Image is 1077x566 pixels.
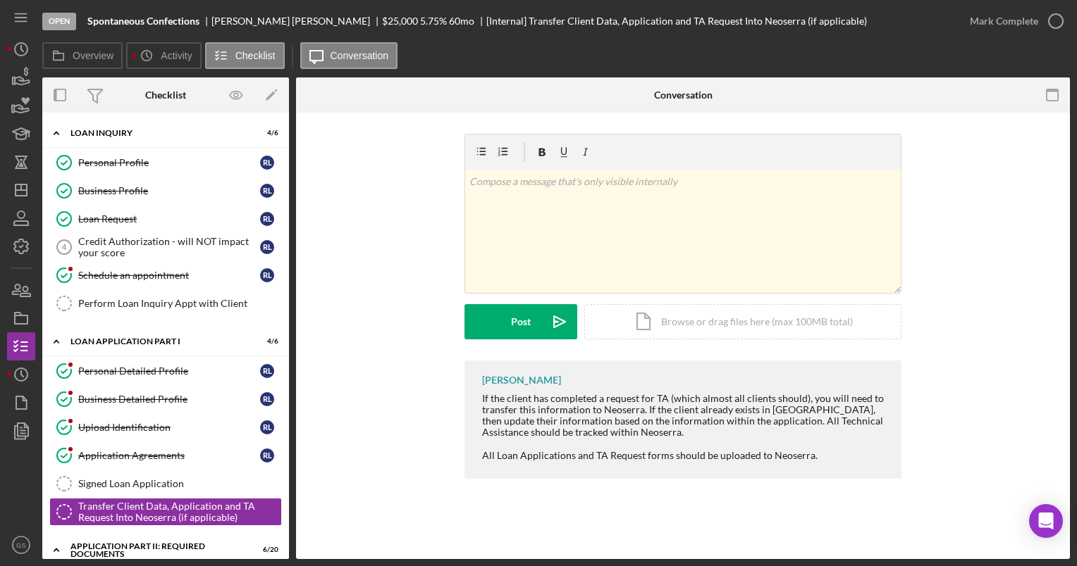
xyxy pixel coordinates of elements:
[235,50,276,61] label: Checklist
[78,450,260,461] div: Application Agreements
[16,541,26,549] text: GS
[49,205,282,233] a: Loan RequestRL
[382,15,418,27] span: $25,000
[78,365,260,377] div: Personal Detailed Profile
[49,357,282,385] a: Personal Detailed ProfileRL
[482,375,561,386] div: [PERSON_NAME]
[260,392,274,406] div: R L
[73,50,113,61] label: Overview
[211,15,382,27] div: [PERSON_NAME] [PERSON_NAME]
[49,441,282,470] a: Application AgreementsRL
[78,157,260,168] div: Personal Profile
[145,89,186,101] div: Checklist
[78,185,260,196] div: Business Profile
[260,156,274,170] div: R L
[300,42,398,69] button: Conversation
[253,337,278,346] div: 4 / 6
[49,385,282,413] a: Business Detailed ProfileRL
[78,213,260,225] div: Loan Request
[464,304,577,339] button: Post
[126,42,201,69] button: Activity
[486,15,867,27] div: [Internal] Transfer Client Data, Application and TA Request Into Neoserra (if applicable)
[70,337,243,346] div: Loan Application Part I
[78,270,260,281] div: Schedule an appointment
[253,129,278,137] div: 4 / 6
[511,304,531,339] div: Post
[260,364,274,378] div: R L
[49,177,282,205] a: Business ProfileRL
[7,531,35,559] button: GS
[260,448,274,463] div: R L
[78,478,281,489] div: Signed Loan Application
[49,498,282,526] a: Transfer Client Data, Application and TA Request Into Neoserra (if applicable)
[78,298,281,309] div: Perform Loan Inquiry Appt with Client
[49,413,282,441] a: Upload IdentificationRL
[70,129,243,137] div: Loan Inquiry
[260,268,274,282] div: R L
[331,50,389,61] label: Conversation
[260,420,274,434] div: R L
[482,393,887,461] div: If the client has completed a request for TA (which almost all clients should), you will need to ...
[1029,504,1063,538] div: Open Intercom Messenger
[42,13,76,30] div: Open
[49,261,282,289] a: Schedule an appointmentRL
[956,7,1070,35] button: Mark Complete
[420,15,447,27] div: 5.75 %
[78,236,260,258] div: Credit Authorization - will NOT impact your score
[78,501,281,523] div: Transfer Client Data, Application and TA Request Into Neoserra (if applicable)
[449,15,474,27] div: 60 mo
[49,470,282,498] a: Signed Loan Application
[87,15,199,27] b: Spontaneous Confections
[253,546,278,554] div: 6 / 20
[49,149,282,177] a: Personal ProfileRL
[654,89,713,101] div: Conversation
[260,184,274,198] div: R L
[49,233,282,261] a: 4Credit Authorization - will NOT impact your scoreRL
[205,42,285,69] button: Checklist
[49,289,282,317] a: Perform Loan Inquiry Appt with Client
[260,240,274,254] div: R L
[161,50,192,61] label: Activity
[42,42,123,69] button: Overview
[260,212,274,226] div: R L
[70,542,243,558] div: Application Part II: Required Documents
[78,422,260,433] div: Upload Identification
[78,394,260,405] div: Business Detailed Profile
[970,7,1038,35] div: Mark Complete
[62,243,67,251] tspan: 4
